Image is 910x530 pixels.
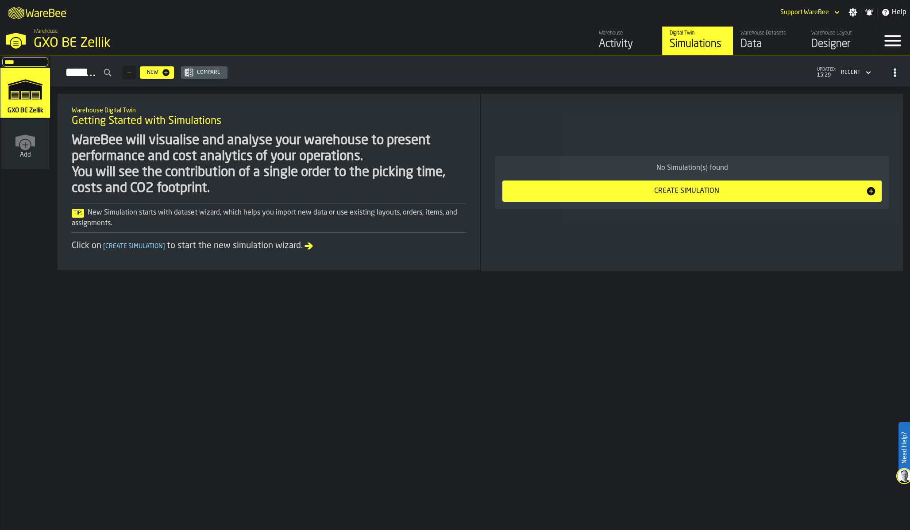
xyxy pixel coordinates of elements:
div: Simulations [670,37,726,51]
div: Create Simulation [508,186,866,196]
a: link-to-/wh/i/5fa160b1-7992-442a-9057-4226e3d2ae6d/designer [804,27,875,55]
div: New [143,69,162,76]
div: No Simulation(s) found [502,163,882,173]
div: GXO BE Zellik [34,35,273,51]
span: GXO BE Zellik [6,107,45,114]
button: button-Create Simulation [502,181,882,202]
div: Warehouse Datasets [740,30,797,36]
label: button-toggle-Help [878,7,910,18]
span: updated: [817,67,836,72]
h2: button-Simulations [50,55,910,87]
div: New Simulation starts with dataset wizard, which helps you import new data or use existing layout... [72,207,466,229]
span: [ [103,243,105,250]
a: link-to-/wh/i/5fa160b1-7992-442a-9057-4226e3d2ae6d/simulations [662,27,733,55]
span: Add [20,151,31,158]
label: Need Help? [899,423,909,472]
div: Data [740,37,797,51]
span: 15:29 [817,72,836,78]
div: WareBee will visualise and analyse your warehouse to present performance and cost analytics of yo... [72,133,466,196]
div: ButtonLoadMore-Load More-Prev-First-Last [119,65,140,80]
div: Digital Twin [670,30,726,36]
div: Designer [811,37,868,51]
div: Activity [599,37,655,51]
a: link-to-/wh/i/5fa160b1-7992-442a-9057-4226e3d2ae6d/data [733,27,804,55]
div: ItemListCard- [481,94,903,271]
a: link-to-/wh/i/5fa160b1-7992-442a-9057-4226e3d2ae6d/simulations [0,68,50,119]
div: ItemListCard- [58,94,480,270]
a: link-to-/wh/new [1,119,49,171]
span: Tip: [72,209,84,218]
div: Compare [193,69,224,76]
button: button-Compare [181,66,227,79]
div: DropdownMenuValue-4 [837,67,873,78]
a: link-to-/wh/i/5fa160b1-7992-442a-9057-4226e3d2ae6d/feed/ [591,27,662,55]
label: button-toggle-Menu [875,27,910,55]
span: Help [892,7,906,18]
span: — [127,69,131,76]
div: DropdownMenuValue-4 [841,69,860,76]
div: Warehouse [599,30,655,36]
button: button-New [140,66,174,79]
span: Getting Started with Simulations [72,114,221,128]
span: ] [163,243,165,250]
div: DropdownMenuValue-Support WareBee [777,7,841,18]
h2: Sub Title [72,105,466,114]
label: button-toggle-Notifications [861,8,877,17]
label: button-toggle-Settings [845,8,861,17]
div: Warehouse Layout [811,30,868,36]
div: Click on to start the new simulation wizard. [72,240,466,252]
span: Warehouse [34,28,58,35]
span: Create Simulation [101,243,167,250]
div: title-Getting Started with Simulations [65,101,473,133]
div: DropdownMenuValue-Support WareBee [780,9,829,16]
